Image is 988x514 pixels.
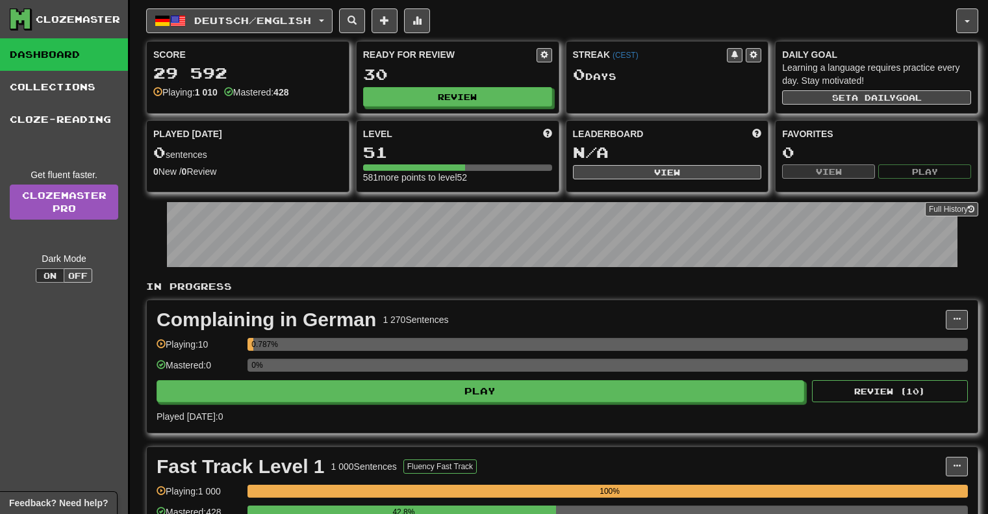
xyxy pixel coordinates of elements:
div: 581 more points to level 52 [363,171,552,184]
button: Off [64,268,92,283]
div: Favorites [782,127,971,140]
button: Search sentences [339,8,365,33]
button: Add sentence to collection [372,8,398,33]
span: This week in points, UTC [752,127,761,140]
div: Playing: 1 000 [157,485,241,506]
div: 30 [363,66,552,83]
div: Day s [573,66,762,83]
div: Learning a language requires practice every day. Stay motivated! [782,61,971,87]
div: 51 [363,144,552,161]
button: Review [363,87,552,107]
div: New / Review [153,165,342,178]
span: N/A [573,143,609,161]
div: Daily Goal [782,48,971,61]
span: Leaderboard [573,127,644,140]
button: More stats [404,8,430,33]
div: Complaining in German [157,310,376,329]
div: Playing: 10 [157,338,241,359]
div: sentences [153,144,342,161]
button: Review (10) [812,380,968,402]
button: Play [878,164,971,179]
strong: 0 [182,166,187,177]
button: Seta dailygoal [782,90,971,105]
div: Get fluent faster. [10,168,118,181]
div: Dark Mode [10,252,118,265]
div: Playing: [153,86,218,99]
button: Fluency Fast Track [403,459,477,474]
button: Play [157,380,804,402]
strong: 428 [273,87,288,97]
span: Score more points to level up [543,127,552,140]
div: Mastered: [224,86,289,99]
div: Fast Track Level 1 [157,457,325,476]
button: View [782,164,875,179]
button: Full History [925,202,978,216]
span: 0 [153,143,166,161]
div: 29 592 [153,65,342,81]
span: 0 [573,65,585,83]
div: 0.787% [251,338,253,351]
span: Played [DATE] [153,127,222,140]
div: Clozemaster [36,13,120,26]
div: 1 000 Sentences [331,460,397,473]
strong: 1 010 [195,87,218,97]
a: (CEST) [613,51,639,60]
div: 0 [782,144,971,161]
button: View [573,165,762,179]
strong: 0 [153,166,158,177]
div: Streak [573,48,728,61]
div: 1 270 Sentences [383,313,448,326]
a: ClozemasterPro [10,185,118,220]
div: Score [153,48,342,61]
div: Ready for Review [363,48,537,61]
span: Played [DATE]: 0 [157,411,223,422]
span: Level [363,127,392,140]
div: 100% [251,485,968,498]
span: Deutsch / English [194,15,311,26]
span: a daily [852,93,896,102]
div: Mastered: 0 [157,359,241,380]
button: Deutsch/English [146,8,333,33]
span: Open feedback widget [9,496,108,509]
p: In Progress [146,280,978,293]
button: On [36,268,64,283]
